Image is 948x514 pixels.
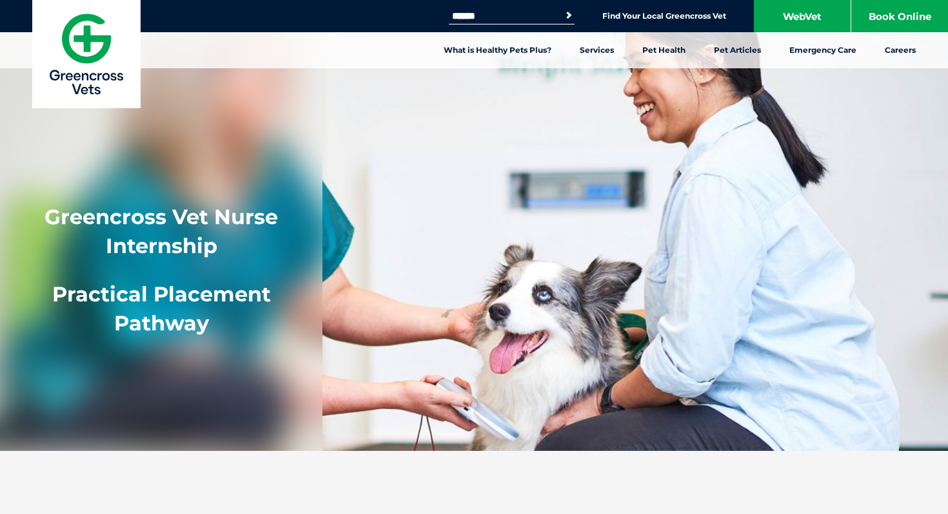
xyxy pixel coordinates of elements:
a: What is Healthy Pets Plus? [430,32,566,68]
a: Careers [871,32,930,68]
strong: Greencross Vet Nurse Internship [44,204,278,258]
span: Practical Placement Pathway [52,281,271,336]
a: Services [566,32,628,68]
a: Pet Health [628,32,700,68]
a: Emergency Care [775,32,871,68]
a: Pet Articles [700,32,775,68]
button: Search [562,9,575,22]
a: Find Your Local Greencross Vet [602,11,726,21]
